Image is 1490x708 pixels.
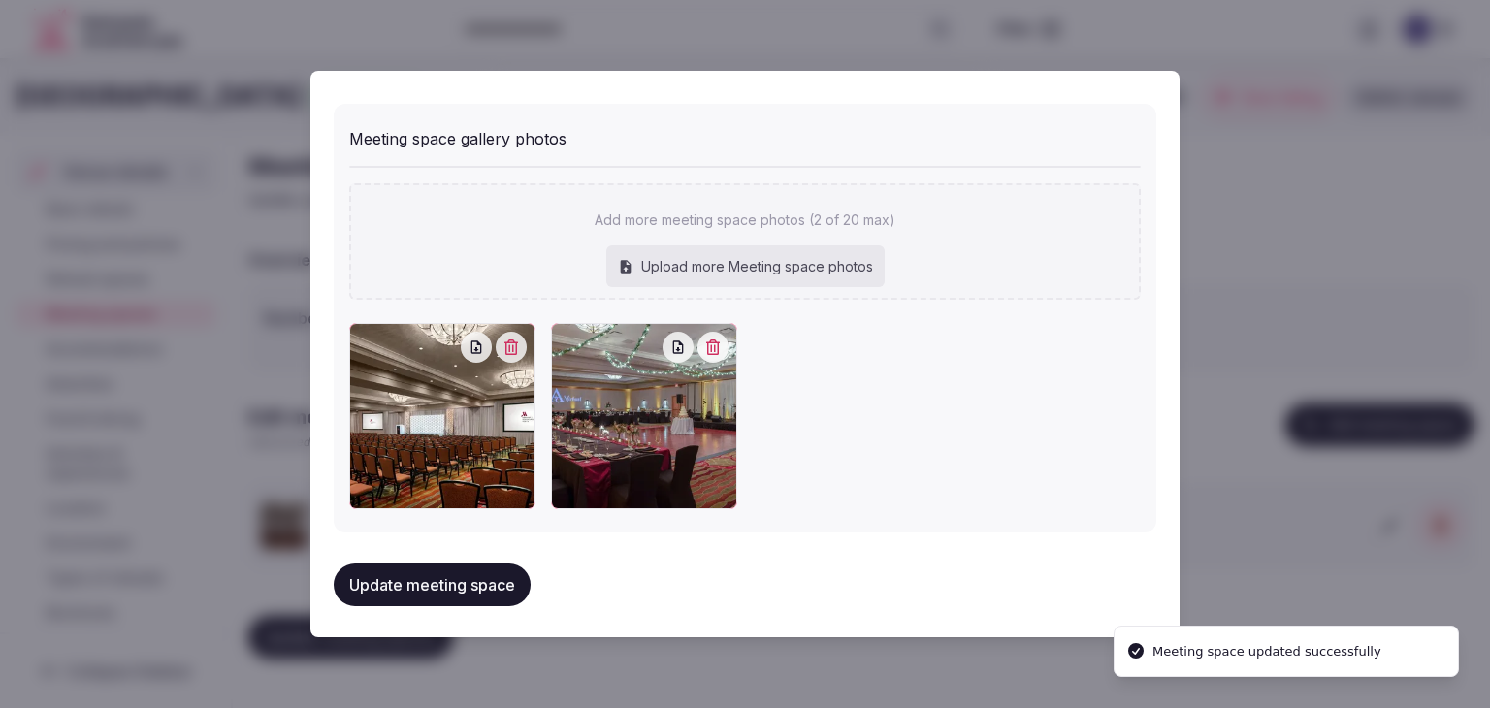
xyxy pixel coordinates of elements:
div: indno-whitcomb-ballroom-7854-hor-clsc.jpeg [551,323,737,509]
button: Update meeting space [334,563,531,606]
div: indno-theater-5674-hor-clsc.jpeg [349,323,535,509]
p: Add more meeting space photos (2 of 20 max) [595,210,895,230]
div: Upload more Meeting space photos [606,245,885,288]
div: Meeting space gallery photos [349,119,1141,150]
